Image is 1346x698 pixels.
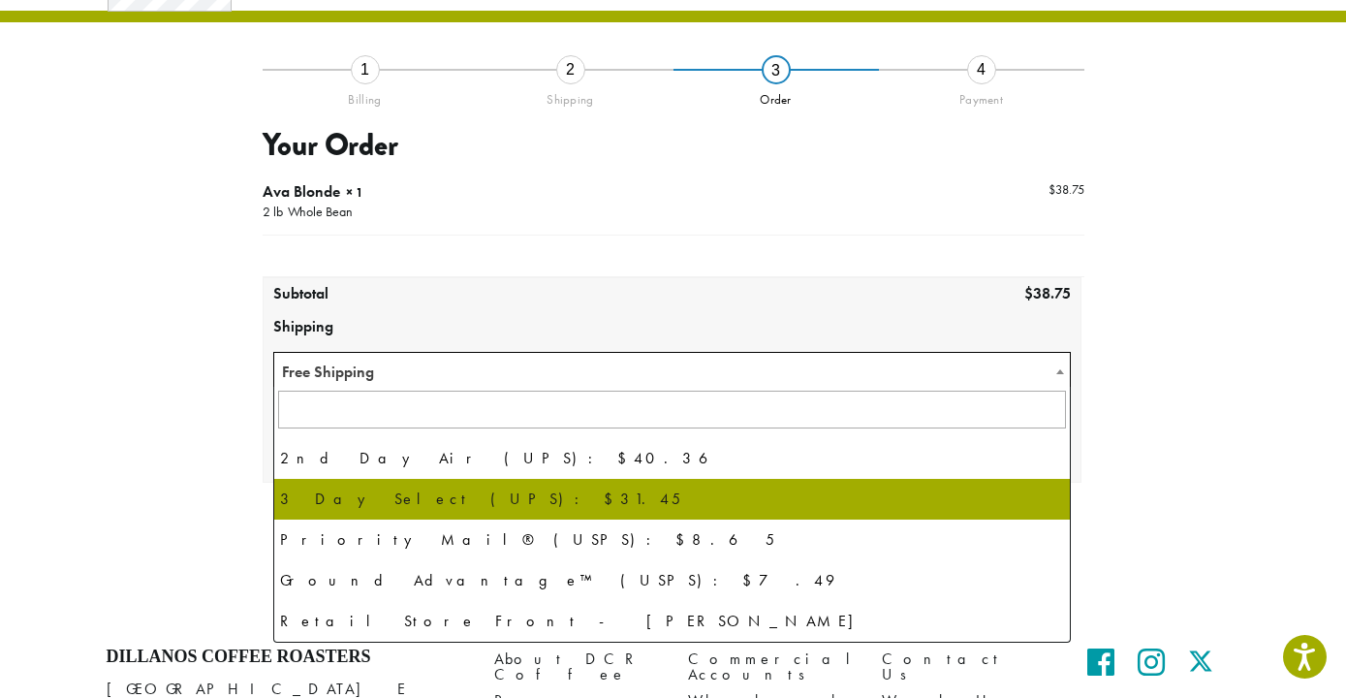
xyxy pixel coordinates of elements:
a: About DCR Coffee [494,647,659,688]
span: Ava Blonde [263,181,340,202]
div: Order [673,84,879,108]
span: $ [1049,181,1055,198]
p: Whole Bean [283,204,353,223]
li: Priority Mail® (USPS): $8.65 [274,520,1071,560]
th: Tax [264,397,427,430]
div: 2 [556,55,585,84]
p: 2 lb [263,204,283,223]
span: Free Shipping [273,352,1072,391]
div: Billing [263,84,468,108]
a: Commercial Accounts [688,647,853,688]
h4: Dillanos Coffee Roasters [107,647,465,668]
bdi: 38.75 [1024,283,1071,303]
span: $ [1024,283,1033,303]
th: Total [264,430,427,467]
a: Contact Us [882,647,1047,688]
li: 3 Day Select (UPS): $31.45 [274,479,1071,520]
strong: × 1 [346,183,363,201]
li: Retail Store Front - [PERSON_NAME] [274,601,1071,642]
bdi: 38.75 [1049,181,1084,198]
div: 4 [967,55,996,84]
div: Payment [879,84,1084,108]
div: 3 [762,55,791,84]
th: Subtotal [264,278,427,311]
li: 2nd Day Air (UPS): $40.36 [274,438,1071,479]
div: 1 [351,55,380,84]
div: Shipping [468,84,673,108]
span: Free Shipping [274,353,1071,391]
th: Shipping [264,311,1081,344]
li: Ground Advantage™ (USPS): $7.49 [274,560,1071,601]
h3: Your Order [263,127,1084,164]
